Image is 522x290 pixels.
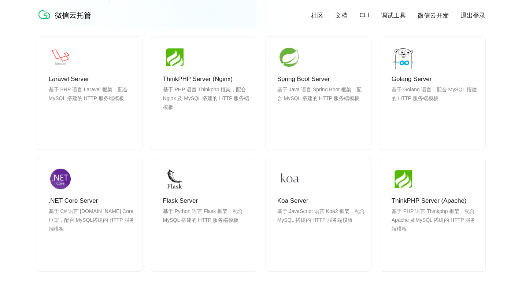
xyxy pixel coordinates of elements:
p: 基于 PHP 语言 Thinkphp 框架，配合 Apache 及MySQL 搭建的 HTTP 服务端模板 [392,207,480,242]
a: 微信云开发 [418,11,449,20]
p: Laravel Server [49,75,137,84]
p: 基于 PHP 语言 Thinkphp 框架，配合 Nginx 及 MySQL 搭建的 HTTP 服务端模板 [163,85,251,120]
img: 微信云托管 [37,7,96,22]
a: 文档 [335,11,348,20]
a: 微信云托管 [37,17,96,23]
p: ThinkPHP Server (Nginx) [163,75,251,84]
p: Koa Server [277,197,365,205]
a: 调试工具 [381,11,406,20]
a: 退出登录 [460,11,485,20]
p: Flask Server [163,197,251,205]
p: 基于 Python 语言 Flask 框架，配合 MySQL 搭建的 HTTP 服务端模板 [163,207,251,242]
p: 基于 Golang 语言，配合 MySQL 搭建的 HTTP 服务端模板 [392,85,480,120]
p: Spring Boot Server [277,75,365,84]
p: 基于 PHP 语言 Laravel 框架，配合 MySQL 搭建的 HTTP 服务端模板 [49,85,137,120]
p: 基于 C# 语言 [DOMAIN_NAME] Core 框架，配合 MySQL搭建的 HTTP 服务端模板 [49,207,137,242]
p: .NET Core Server [49,197,137,205]
p: Golang Server [392,75,480,84]
a: 社区 [311,11,323,20]
p: 基于 JavaScript 语言 Koa2 框架，配合 MySQL 搭建的 HTTP 服务端模板 [277,207,365,242]
p: ThinkPHP Server (Apache) [392,197,480,205]
p: 基于 Java 语言 Spring Boot 框架，配合 MySQL 搭建的 HTTP 服务端模板 [277,85,365,120]
a: CLI [359,12,369,19]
